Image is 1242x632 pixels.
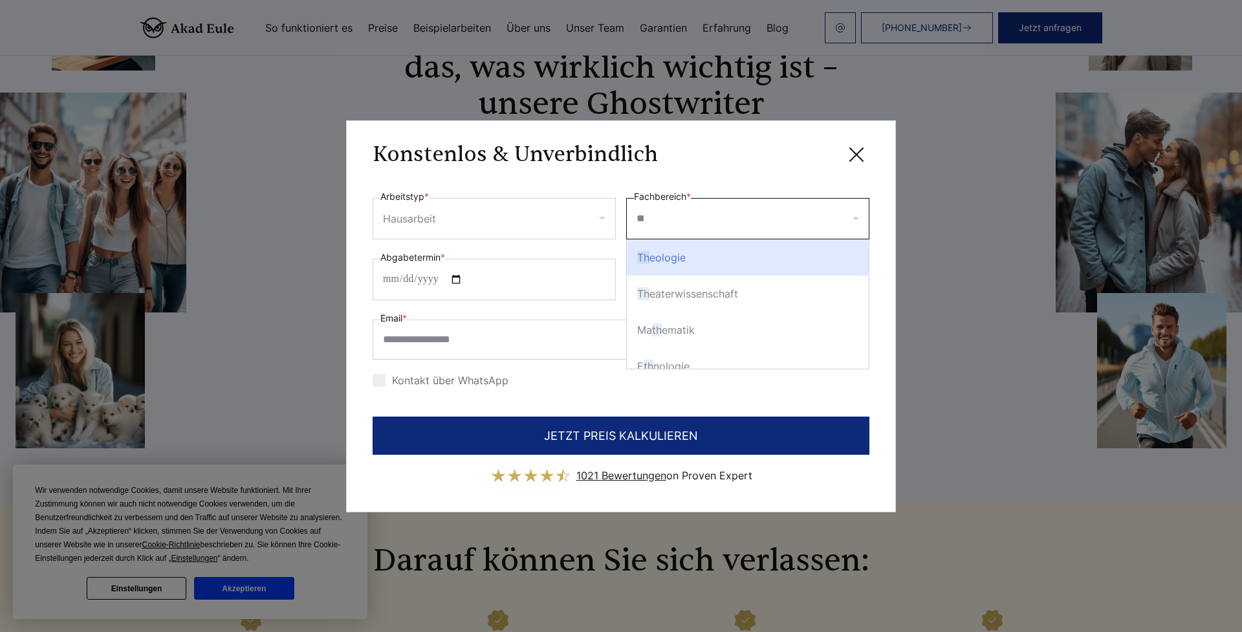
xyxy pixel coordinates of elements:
[637,287,649,300] span: Th
[380,250,445,265] label: Abgabetermin
[380,311,407,326] label: Email
[383,208,436,229] div: Hausarbeit
[627,348,869,384] div: E nologie
[634,189,691,204] label: Fachbereich
[576,465,752,486] div: on Proven Expert
[644,360,653,373] span: th
[652,323,662,336] span: th
[373,417,869,455] button: JETZT PREIS KALKULIEREN
[627,276,869,312] div: eaterwissenschaft
[373,374,508,387] label: Kontakt über WhatsApp
[380,189,429,204] label: Arbeitstyp
[627,312,869,348] div: Ma ematik
[627,239,869,276] div: eologie
[576,469,666,482] span: 1021 Bewertungen
[637,251,649,264] span: Th
[373,142,658,168] h3: Konstenlos & Unverbindlich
